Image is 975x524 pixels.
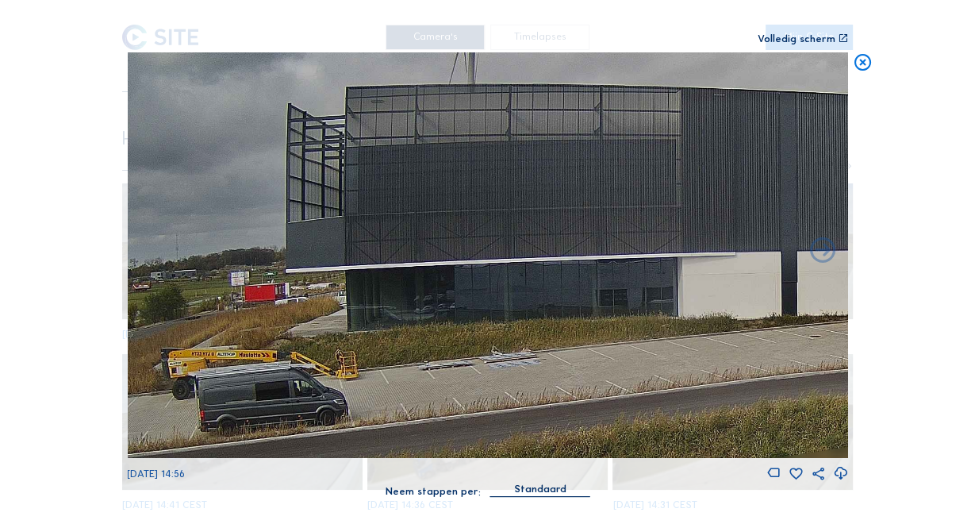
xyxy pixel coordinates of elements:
i: Back [808,236,839,267]
div: Standaard [490,482,589,496]
div: Volledig scherm [758,34,835,44]
div: Neem stappen per: [386,487,481,497]
img: Image [127,52,848,458]
div: Standaard [514,482,566,496]
span: [DATE] 14:56 [127,468,185,480]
